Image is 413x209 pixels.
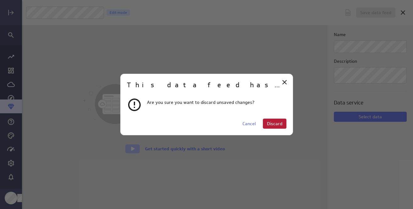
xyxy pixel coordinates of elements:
[147,99,254,106] p: Are you sure you want to discard unsaved changes?
[238,119,260,129] button: Cancel
[127,80,286,90] h2: This data feed has unsaved changes
[263,119,286,129] button: Discard
[267,121,282,126] span: Discard
[279,77,290,88] div: Close
[242,121,256,126] span: Cancel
